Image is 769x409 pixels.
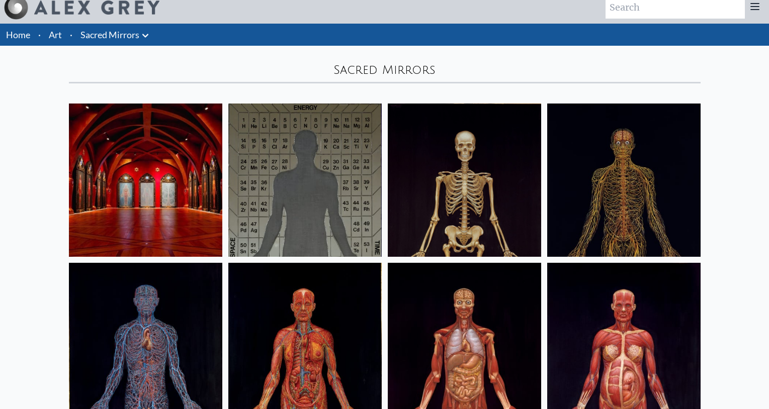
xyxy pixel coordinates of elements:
li: · [34,24,45,46]
a: Home [6,29,30,40]
a: Sacred Mirrors [80,28,139,42]
div: Sacred Mirrors [69,62,701,78]
a: Art [49,28,62,42]
img: Material World [228,104,382,257]
li: · [66,24,76,46]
